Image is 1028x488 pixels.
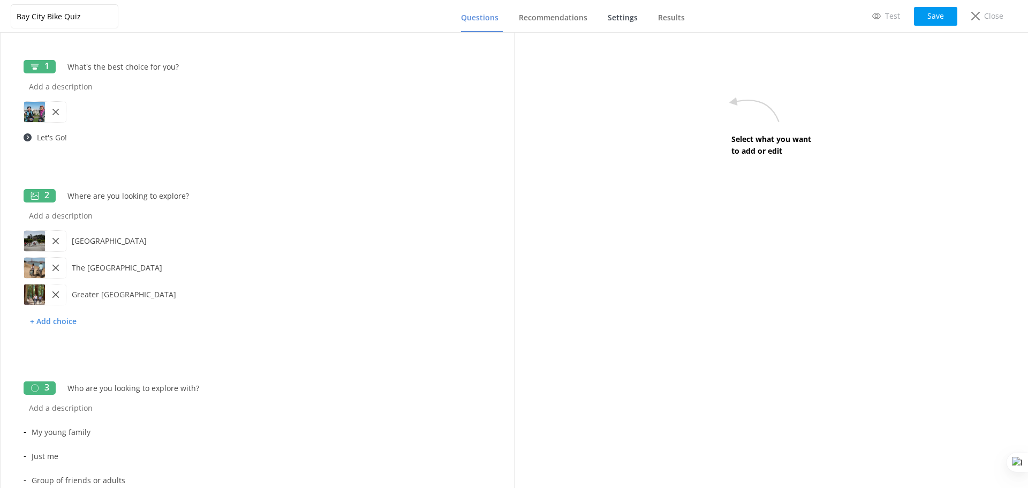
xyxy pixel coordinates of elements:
p: Select what you want to add or edit [731,133,811,157]
div: 3 [24,381,56,395]
input: Choice [26,420,481,444]
input: Add a title [62,55,421,79]
span: Results [658,12,685,23]
div: 1 [24,60,56,73]
input: Add a description [66,256,475,280]
input: Choice [26,444,481,468]
input: Add a description [24,74,491,99]
input: Add a description [66,282,475,306]
input: Add a title [62,184,421,208]
p: Close [984,10,1003,22]
p: + Add choice [24,312,83,331]
div: - [24,444,491,468]
p: Test [885,10,900,22]
input: Add a title [62,376,421,400]
input: Add a description [24,204,491,228]
a: Test [865,7,908,25]
div: 2 [24,189,56,202]
div: - [24,420,491,444]
span: Recommendations [519,12,587,23]
span: Settings [608,12,638,23]
button: Save [914,7,957,26]
input: Add a description [66,229,475,253]
input: Add a description [24,396,491,420]
input: Add a call to action [32,125,491,149]
span: Questions [461,12,498,23]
